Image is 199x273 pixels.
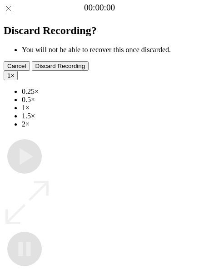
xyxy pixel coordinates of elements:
[22,96,195,104] li: 0.5×
[32,61,89,71] button: Discard Recording
[22,88,195,96] li: 0.25×
[4,24,195,37] h2: Discard Recording?
[84,3,115,13] a: 00:00:00
[7,72,10,79] span: 1
[22,104,195,112] li: 1×
[4,71,18,80] button: 1×
[4,61,30,71] button: Cancel
[22,112,195,120] li: 1.5×
[22,46,195,54] li: You will not be able to recover this once discarded.
[22,120,195,128] li: 2×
